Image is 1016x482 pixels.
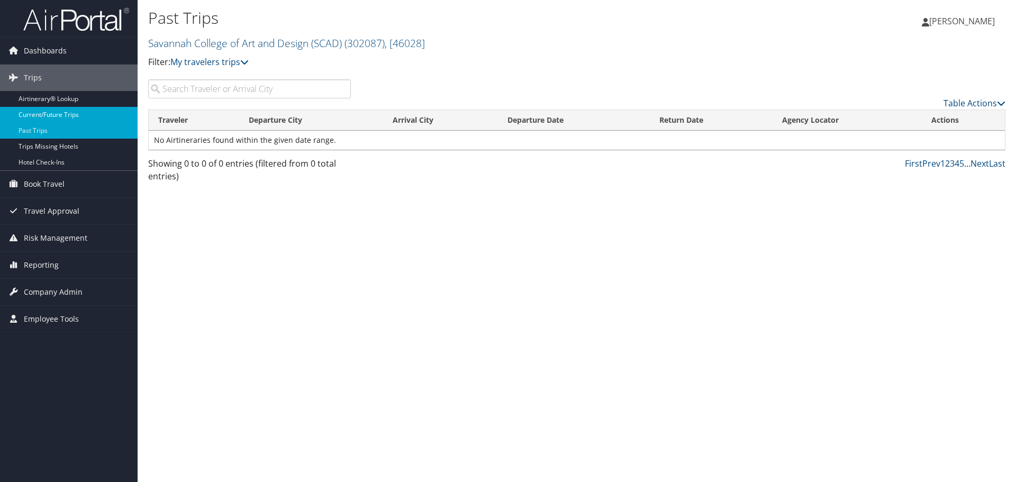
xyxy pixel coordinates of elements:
a: Next [970,158,989,169]
span: Trips [24,65,42,91]
span: Risk Management [24,225,87,251]
a: First [905,158,922,169]
span: , [ 46028 ] [385,36,425,50]
a: Savannah College of Art and Design (SCAD) [148,36,425,50]
th: Return Date: activate to sort column ascending [650,110,773,131]
span: Dashboards [24,38,67,64]
a: 5 [959,158,964,169]
p: Filter: [148,56,720,69]
span: [PERSON_NAME] [929,15,995,27]
span: Employee Tools [24,306,79,332]
span: … [964,158,970,169]
input: Search Traveler or Arrival City [148,79,351,98]
th: Actions [922,110,1005,131]
h1: Past Trips [148,7,720,29]
a: Table Actions [944,97,1005,109]
a: 1 [940,158,945,169]
span: Book Travel [24,171,65,197]
img: airportal-logo.png [23,7,129,32]
th: Departure Date: activate to sort column ascending [498,110,650,131]
a: Prev [922,158,940,169]
span: Travel Approval [24,198,79,224]
div: Showing 0 to 0 of 0 entries (filtered from 0 total entries) [148,157,351,188]
span: ( 302087 ) [344,36,385,50]
a: My travelers trips [170,56,249,68]
th: Agency Locator: activate to sort column ascending [773,110,922,131]
th: Departure City: activate to sort column ascending [239,110,383,131]
span: Reporting [24,252,59,278]
a: 2 [945,158,950,169]
th: Arrival City: activate to sort column ascending [383,110,498,131]
a: [PERSON_NAME] [922,5,1005,37]
a: Last [989,158,1005,169]
a: 3 [950,158,955,169]
a: 4 [955,158,959,169]
th: Traveler: activate to sort column ascending [149,110,239,131]
span: Company Admin [24,279,83,305]
td: No Airtineraries found within the given date range. [149,131,1005,150]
